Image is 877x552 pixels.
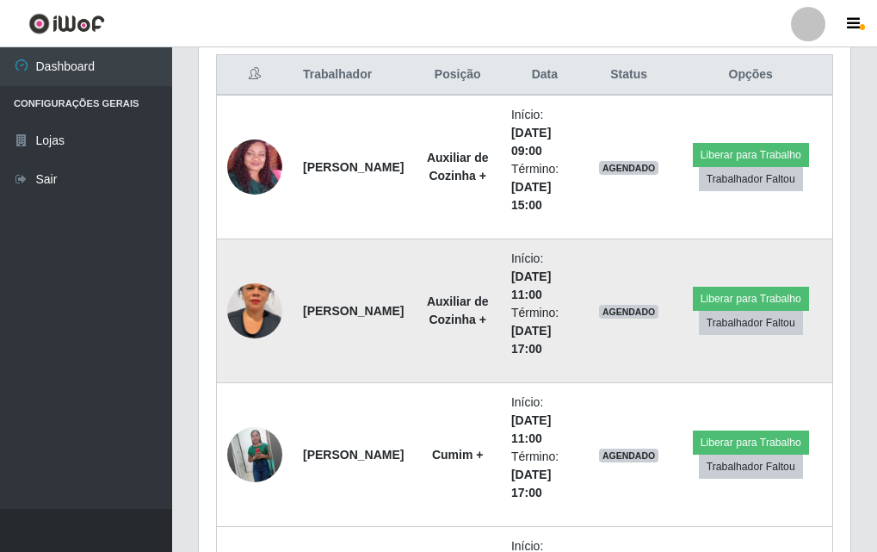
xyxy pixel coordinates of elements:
[511,270,551,301] time: [DATE] 11:00
[511,250,578,304] li: Início:
[227,262,282,360] img: 1732228588701.jpeg
[511,448,578,502] li: Término:
[303,160,404,174] strong: [PERSON_NAME]
[432,448,484,462] strong: Cumim +
[227,110,282,224] img: 1695958183677.jpeg
[693,143,809,167] button: Liberar para Trabalho
[699,455,803,479] button: Trabalhador Faltou
[28,13,105,34] img: CoreUI Logo
[511,180,551,212] time: [DATE] 15:00
[599,161,659,175] span: AGENDADO
[511,413,551,445] time: [DATE] 11:00
[589,55,670,96] th: Status
[669,55,832,96] th: Opções
[511,324,551,356] time: [DATE] 17:00
[511,126,551,158] time: [DATE] 09:00
[599,305,659,319] span: AGENDADO
[511,106,578,160] li: Início:
[693,431,809,455] button: Liberar para Trabalho
[427,151,489,183] strong: Auxiliar de Cozinha +
[511,304,578,358] li: Término:
[699,311,803,335] button: Trabalhador Faltou
[227,420,282,489] img: 1734471784687.jpeg
[511,160,578,214] li: Término:
[414,55,500,96] th: Posição
[293,55,414,96] th: Trabalhador
[599,449,659,462] span: AGENDADO
[303,304,404,318] strong: [PERSON_NAME]
[501,55,589,96] th: Data
[303,448,404,462] strong: [PERSON_NAME]
[699,167,803,191] button: Trabalhador Faltou
[511,394,578,448] li: Início:
[693,287,809,311] button: Liberar para Trabalho
[511,468,551,499] time: [DATE] 17:00
[427,295,489,326] strong: Auxiliar de Cozinha +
